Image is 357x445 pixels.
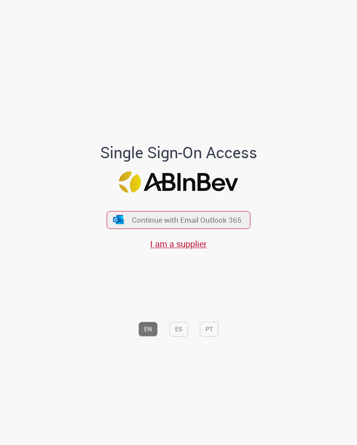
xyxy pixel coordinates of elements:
[138,322,158,336] button: EN
[112,215,125,224] img: ícone Azure/Microsoft 360
[107,211,250,229] button: ícone Azure/Microsoft 360 Continue with Email Outlook 365
[132,215,242,225] span: Continue with Email Outlook 365
[22,144,335,161] h1: Single Sign-On Access
[169,322,188,336] button: ES
[119,172,238,193] img: Logo ABInBev
[200,322,219,336] button: PT
[150,238,207,250] a: I am a supplier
